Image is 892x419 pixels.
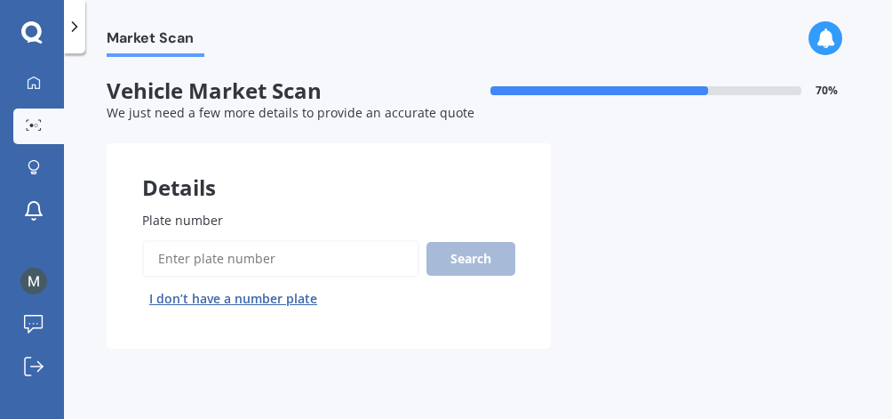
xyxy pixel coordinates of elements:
span: Plate number [142,212,223,229]
span: We just need a few more details to provide an accurate quote [107,104,474,121]
input: Enter plate number [142,240,419,278]
span: Market Scan [107,29,204,53]
span: 70 % [816,85,838,97]
button: I don’t have a number plate [142,285,324,313]
span: Vehicle Market Scan [107,78,478,104]
img: ACg8ocJ7cWvMfWNOS0nl0PBMi45nsmMmHDObIx6eBfg4RnjEKdazhQ=s96-c [20,268,47,294]
div: Details [107,143,551,197]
